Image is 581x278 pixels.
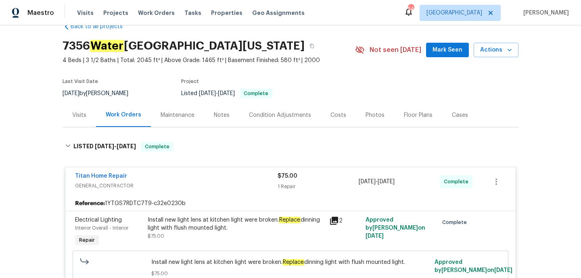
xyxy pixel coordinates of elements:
[75,199,105,207] b: Reference:
[63,56,355,64] span: 4 Beds | 3 1/2 Baths | Total: 2045 ft² | Above Grade: 1465 ft² | Basement Finished: 580 ft² | 2000
[27,9,54,17] span: Maestro
[359,178,395,186] span: -
[65,196,516,211] div: 1YTGS7RDTC7T9-c32e0230b
[444,178,472,186] span: Complete
[95,143,136,149] span: -
[103,9,128,17] span: Projects
[199,91,216,96] span: [DATE]
[249,111,311,119] div: Condition Adjustments
[76,236,98,244] span: Repair
[75,173,127,179] a: Titan Home Repair
[278,173,297,179] span: $75.00
[370,46,421,54] span: Not seen [DATE]
[148,234,164,239] span: $75.00
[452,111,468,119] div: Cases
[117,143,136,149] span: [DATE]
[90,40,124,52] em: Water
[218,91,235,96] span: [DATE]
[359,179,376,185] span: [DATE]
[433,45,462,55] span: Mark Seen
[408,5,414,13] div: 54
[520,9,569,17] span: [PERSON_NAME]
[252,9,305,17] span: Geo Assignments
[279,217,301,223] em: Replace
[181,79,199,84] span: Project
[480,45,512,55] span: Actions
[305,39,319,53] button: Copy Address
[151,270,430,278] span: $75.00
[426,9,482,17] span: [GEOGRAPHIC_DATA]
[63,89,138,98] div: by [PERSON_NAME]
[378,179,395,185] span: [DATE]
[77,9,94,17] span: Visits
[278,183,359,191] div: 1 Repair
[211,9,242,17] span: Properties
[330,111,346,119] div: Costs
[199,91,235,96] span: -
[75,182,278,190] span: GENERAL_CONTRACTOR
[214,111,230,119] div: Notes
[184,10,201,16] span: Tasks
[181,91,272,96] span: Listed
[142,143,173,151] span: Complete
[442,218,470,226] span: Complete
[63,23,140,31] a: Back to all projects
[63,91,79,96] span: [DATE]
[240,91,272,96] span: Complete
[95,143,114,149] span: [DATE]
[73,142,136,151] h6: LISTED
[106,111,141,119] div: Work Orders
[151,258,430,266] span: Install new light lens at kitchen light were broken. dinning light with flush mounted light.
[75,217,122,223] span: Electrical Lighting
[72,111,86,119] div: Visits
[494,268,512,273] span: [DATE]
[63,134,518,160] div: LISTED [DATE]-[DATE]Complete
[63,42,305,50] h2: 7356 [GEOGRAPHIC_DATA][US_STATE]
[282,259,304,266] em: Replace
[161,111,194,119] div: Maintenance
[404,111,433,119] div: Floor Plans
[474,43,518,58] button: Actions
[435,259,512,273] span: Approved by [PERSON_NAME] on
[63,79,98,84] span: Last Visit Date
[426,43,469,58] button: Mark Seen
[366,217,425,239] span: Approved by [PERSON_NAME] on
[138,9,175,17] span: Work Orders
[366,111,385,119] div: Photos
[366,233,384,239] span: [DATE]
[148,216,324,232] div: Install new light lens at kitchen light were broken. dinning light with flush mounted light.
[329,216,361,226] div: 2
[75,226,128,230] span: Interior Overall - Interior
